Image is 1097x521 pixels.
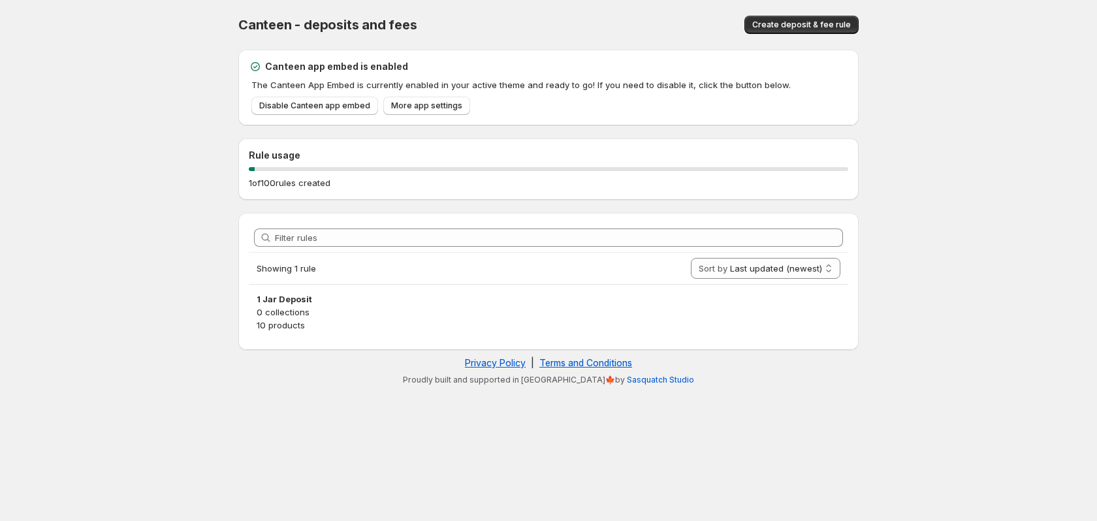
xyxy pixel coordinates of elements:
[275,229,843,247] input: Filter rules
[539,357,632,368] a: Terms and Conditions
[383,97,470,115] a: More app settings
[249,149,848,162] h2: Rule usage
[752,20,851,30] span: Create deposit & fee rule
[627,375,694,385] a: Sasquatch Studio
[238,17,417,33] span: Canteen - deposits and fees
[257,319,840,332] p: 10 products
[251,97,378,115] a: Disable Canteen app embed
[744,16,859,34] button: Create deposit & fee rule
[259,101,370,111] span: Disable Canteen app embed
[465,357,526,368] a: Privacy Policy
[265,60,408,73] h2: Canteen app embed is enabled
[251,78,848,91] p: The Canteen App Embed is currently enabled in your active theme and ready to go! If you need to d...
[257,306,840,319] p: 0 collections
[257,263,316,274] span: Showing 1 rule
[245,375,852,385] p: Proudly built and supported in [GEOGRAPHIC_DATA]🍁by
[531,357,534,368] span: |
[249,176,330,189] p: 1 of 100 rules created
[391,101,462,111] span: More app settings
[257,292,840,306] h3: 1 Jar Deposit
